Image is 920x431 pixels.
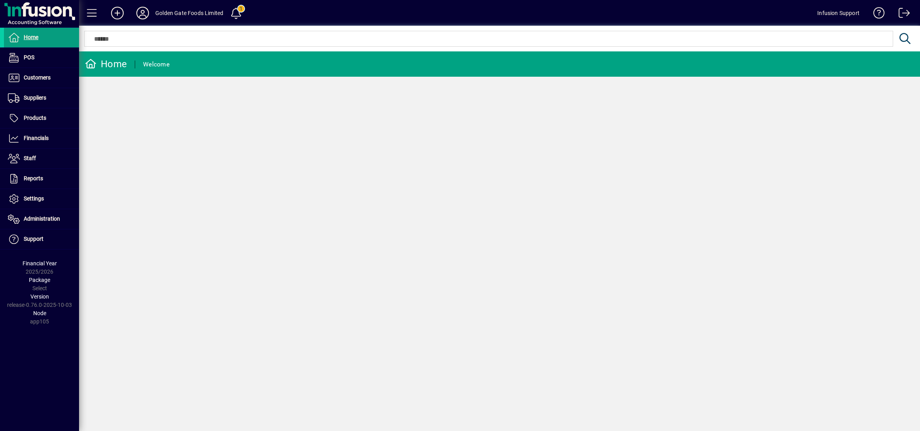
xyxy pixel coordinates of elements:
[33,310,46,316] span: Node
[85,58,127,70] div: Home
[4,209,79,229] a: Administration
[24,175,43,181] span: Reports
[893,2,910,27] a: Logout
[24,115,46,121] span: Products
[24,34,38,40] span: Home
[4,108,79,128] a: Products
[24,236,43,242] span: Support
[29,277,50,283] span: Package
[4,88,79,108] a: Suppliers
[4,229,79,249] a: Support
[24,95,46,101] span: Suppliers
[105,6,130,20] button: Add
[24,195,44,202] span: Settings
[24,155,36,161] span: Staff
[24,215,60,222] span: Administration
[130,6,155,20] button: Profile
[4,129,79,148] a: Financials
[155,7,223,19] div: Golden Gate Foods Limited
[4,68,79,88] a: Customers
[4,149,79,168] a: Staff
[24,74,51,81] span: Customers
[867,2,885,27] a: Knowledge Base
[4,189,79,209] a: Settings
[24,54,34,60] span: POS
[817,7,860,19] div: Infusion Support
[23,260,57,267] span: Financial Year
[4,169,79,189] a: Reports
[4,48,79,68] a: POS
[24,135,49,141] span: Financials
[30,293,49,300] span: Version
[143,58,170,71] div: Welcome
